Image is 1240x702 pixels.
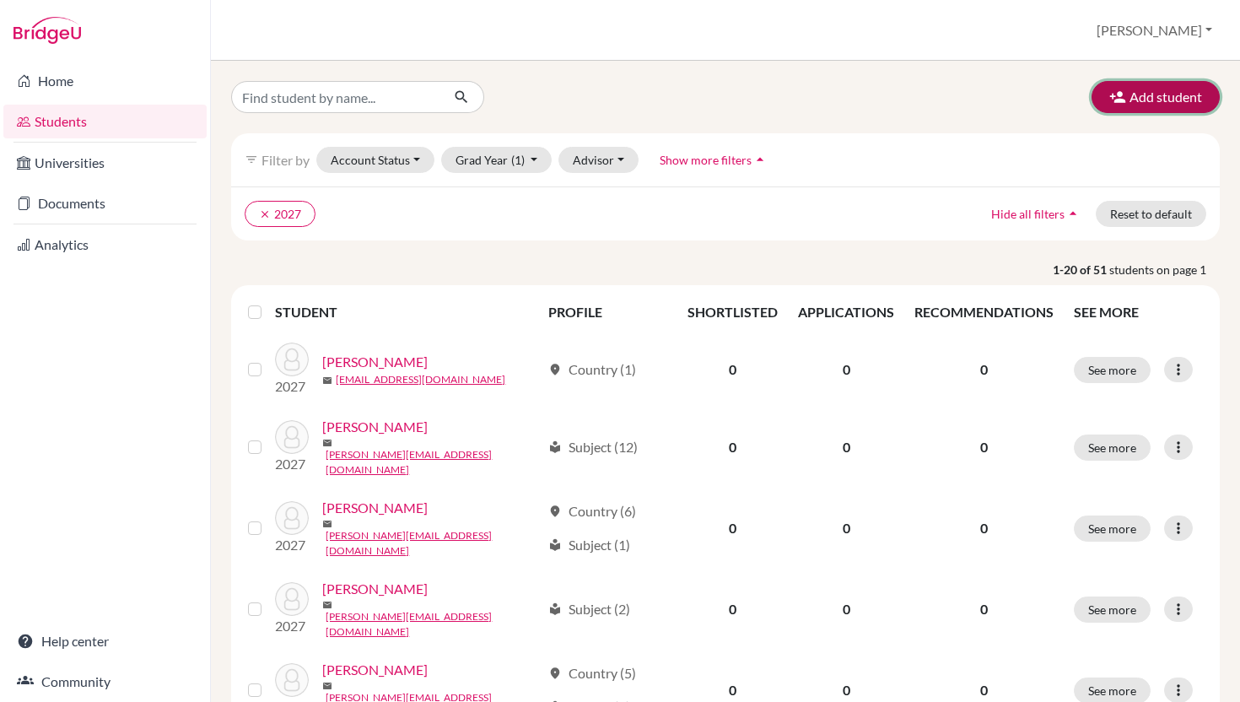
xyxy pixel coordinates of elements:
[1089,14,1220,46] button: [PERSON_NAME]
[275,535,309,555] p: 2027
[548,440,562,454] span: local_library
[3,64,207,98] a: Home
[788,488,904,569] td: 0
[316,147,434,173] button: Account Status
[322,498,428,518] a: [PERSON_NAME]
[752,151,768,168] i: arrow_drop_up
[322,579,428,599] a: [PERSON_NAME]
[275,376,309,397] p: 2027
[548,359,636,380] div: Country (1)
[336,372,505,387] a: [EMAIL_ADDRESS][DOMAIN_NAME]
[1074,597,1151,623] button: See more
[259,208,271,220] i: clear
[322,438,332,448] span: mail
[977,201,1096,227] button: Hide all filtersarrow_drop_up
[645,147,783,173] button: Show more filtersarrow_drop_up
[914,680,1054,700] p: 0
[548,437,638,457] div: Subject (12)
[538,292,678,332] th: PROFILE
[660,153,752,167] span: Show more filters
[1074,516,1151,542] button: See more
[1064,292,1213,332] th: SEE MORE
[1074,357,1151,383] button: See more
[677,332,788,407] td: 0
[548,501,636,521] div: Country (6)
[3,146,207,180] a: Universities
[558,147,639,173] button: Advisor
[245,201,315,227] button: clear2027
[275,454,309,474] p: 2027
[326,609,540,640] a: [PERSON_NAME][EMAIL_ADDRESS][DOMAIN_NAME]
[548,599,630,619] div: Subject (2)
[3,665,207,699] a: Community
[511,153,525,167] span: (1)
[322,375,332,386] span: mail
[677,569,788,650] td: 0
[914,437,1054,457] p: 0
[322,417,428,437] a: [PERSON_NAME]
[1096,201,1206,227] button: Reset to default
[3,228,207,262] a: Analytics
[788,292,904,332] th: APPLICATIONS
[13,17,81,44] img: Bridge-U
[1074,435,1151,461] button: See more
[441,147,553,173] button: Grad Year(1)
[904,292,1064,332] th: RECOMMENDATIONS
[322,600,332,610] span: mail
[3,186,207,220] a: Documents
[275,420,309,454] img: Ahdab, Diala
[914,599,1054,619] p: 0
[1053,261,1109,278] strong: 1-20 of 51
[788,332,904,407] td: 0
[322,660,428,680] a: [PERSON_NAME]
[3,105,207,138] a: Students
[677,488,788,569] td: 0
[275,343,309,376] img: Afidegnon, David
[677,407,788,488] td: 0
[275,292,537,332] th: STUDENT
[1065,205,1081,222] i: arrow_drop_up
[677,292,788,332] th: SHORTLISTED
[275,582,309,616] img: Amadu, Zakary
[322,352,428,372] a: [PERSON_NAME]
[275,616,309,636] p: 2027
[275,501,309,535] img: Al Hassan, Omar
[548,535,630,555] div: Subject (1)
[548,538,562,552] span: local_library
[322,519,332,529] span: mail
[1092,81,1220,113] button: Add student
[548,663,636,683] div: Country (5)
[261,152,310,168] span: Filter by
[322,681,332,691] span: mail
[548,363,562,376] span: location_on
[788,569,904,650] td: 0
[3,624,207,658] a: Help center
[788,407,904,488] td: 0
[914,359,1054,380] p: 0
[231,81,440,113] input: Find student by name...
[326,447,540,478] a: [PERSON_NAME][EMAIL_ADDRESS][DOMAIN_NAME]
[326,528,540,559] a: [PERSON_NAME][EMAIL_ADDRESS][DOMAIN_NAME]
[548,667,562,680] span: location_on
[991,207,1065,221] span: Hide all filters
[914,518,1054,538] p: 0
[548,505,562,518] span: location_on
[245,153,258,166] i: filter_list
[1109,261,1220,278] span: students on page 1
[275,663,309,697] img: Aschkar, Amin
[548,602,562,616] span: local_library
